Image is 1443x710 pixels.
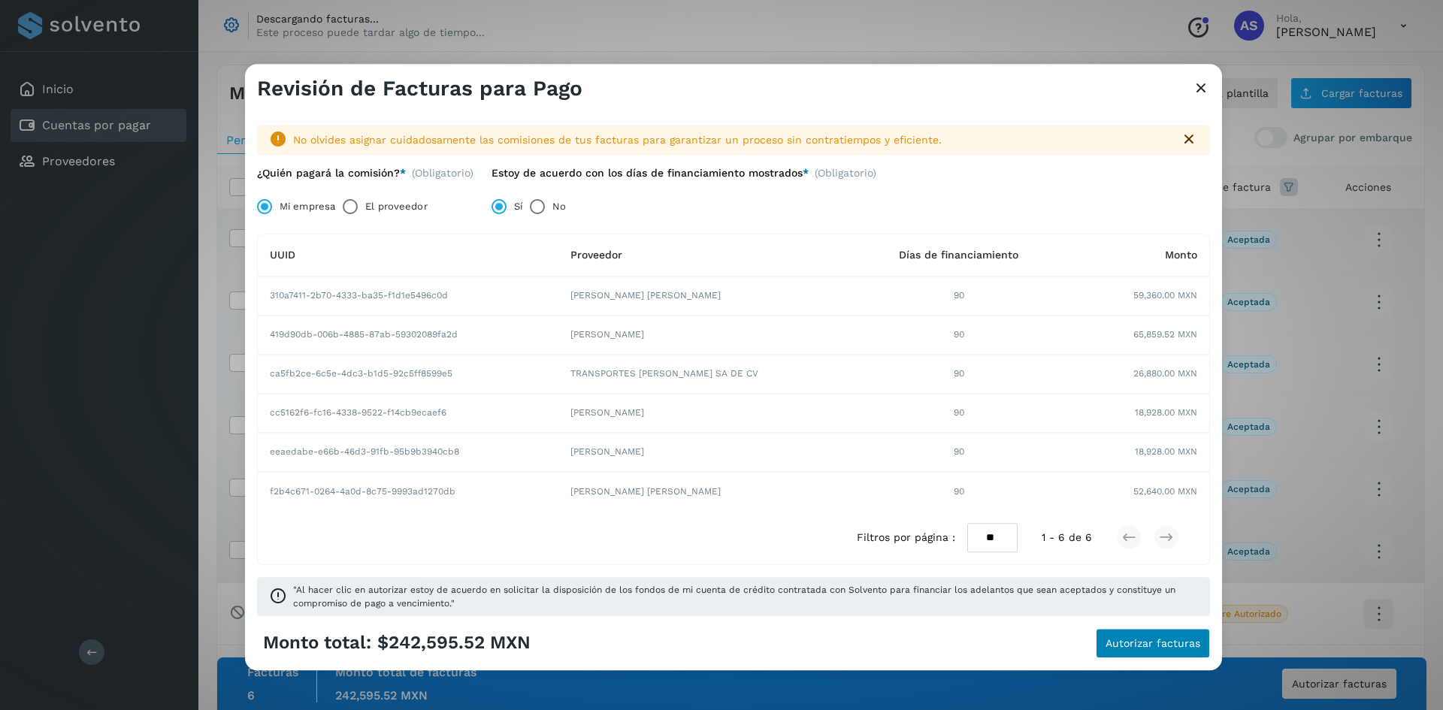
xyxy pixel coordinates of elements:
[258,276,558,316] td: 310a7411-2b70-4333-ba35-f1d1e5496c0d
[815,167,876,186] span: (Obligatorio)
[558,433,858,472] td: [PERSON_NAME]
[558,355,858,394] td: TRANSPORTES [PERSON_NAME] SA DE CV
[1133,289,1197,303] span: 59,360.00 MXN
[492,167,809,180] label: Estoy de acuerdo con los días de financiamiento mostrados
[1133,485,1197,498] span: 52,640.00 MXN
[514,192,522,222] label: Sí
[258,355,558,394] td: ca5fb2ce-6c5e-4dc3-b1d5-92c5ff8599e5
[293,132,1168,148] div: No olvides asignar cuidadosamente las comisiones de tus facturas para garantizar un proceso sin c...
[558,394,858,433] td: [PERSON_NAME]
[1135,446,1197,459] span: 18,928.00 MXN
[558,472,858,511] td: [PERSON_NAME] [PERSON_NAME]
[263,633,371,654] span: Monto total:
[365,192,427,222] label: El proveedor
[258,433,558,472] td: eeaedabe-e66b-46d3-91fb-95b9b3940cb8
[280,192,335,222] label: Mi empresa
[1133,367,1197,381] span: 26,880.00 MXN
[857,530,955,545] span: Filtros por página :
[257,167,406,180] label: ¿Quién pagará la comisión?
[1106,638,1200,648] span: Autorizar facturas
[858,433,1060,472] td: 90
[858,355,1060,394] td: 90
[258,316,558,355] td: 419d90db-006b-4885-87ab-59302089fa2d
[1165,249,1197,261] span: Monto
[1135,406,1197,420] span: 18,928.00 MXN
[257,76,582,101] h3: Revisión de Facturas para Pago
[258,394,558,433] td: cc5162f6-fc16-4338-9522-f14cb9ecaef6
[552,192,566,222] label: No
[858,394,1060,433] td: 90
[1096,628,1210,658] button: Autorizar facturas
[1133,328,1197,342] span: 65,859.52 MXN
[858,316,1060,355] td: 90
[1042,530,1092,545] span: 1 - 6 de 6
[412,167,473,180] span: (Obligatorio)
[270,249,295,261] span: UUID
[858,472,1060,511] td: 90
[258,472,558,511] td: f2b4c671-0264-4a0d-8c75-9993ad1270db
[558,316,858,355] td: [PERSON_NAME]
[899,249,1018,261] span: Días de financiamiento
[858,276,1060,316] td: 90
[558,276,858,316] td: [PERSON_NAME] [PERSON_NAME]
[293,583,1198,610] span: "Al hacer clic en autorizar estoy de acuerdo en solicitar la disposición de los fondos de mi cuen...
[377,633,531,654] span: $242,595.52 MXN
[570,249,622,261] span: Proveedor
